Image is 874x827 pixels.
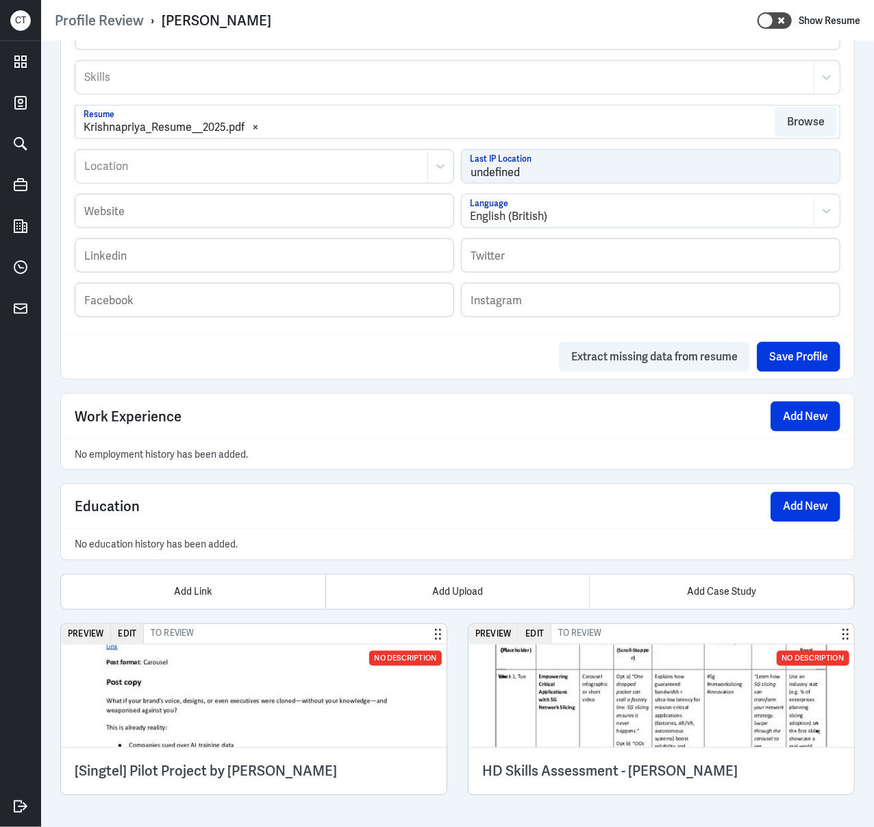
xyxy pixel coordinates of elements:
[771,402,840,432] button: Add New
[777,651,849,666] div: No Description
[462,150,840,183] input: Last IP Location
[55,12,144,29] a: Profile Review
[462,284,840,317] input: Instagram
[469,624,519,644] button: Preview
[559,342,750,372] button: Extract missing data from resume
[757,342,840,372] button: Save Profile
[75,446,840,462] p: No employment history has been added.
[482,762,840,781] h3: HD Skills Assessment - [PERSON_NAME]
[61,575,325,609] div: Add Link
[519,624,551,644] button: Edit
[771,492,840,522] button: Add New
[799,12,860,29] label: Show Resume
[75,497,140,517] span: Education
[84,119,245,136] div: Krishnapriya_Resume__2025.pdf
[111,624,144,644] button: Edit
[61,624,111,644] button: Preview
[551,624,608,644] span: To Review
[462,239,840,272] input: Twitter
[75,406,182,427] span: Work Experience
[10,10,31,31] div: C T
[144,12,162,29] p: ›
[775,107,837,137] button: Browse
[75,195,453,227] input: Website
[75,536,840,553] p: No education history has been added.
[75,239,453,272] input: Linkedin
[75,762,433,781] h3: [Singtel] Pilot Project by [PERSON_NAME]
[162,12,271,29] div: [PERSON_NAME]
[369,651,442,666] div: No Description
[325,575,590,609] div: Add Upload
[589,575,853,609] div: Add Case Study
[75,284,453,317] input: Facebook
[144,624,201,644] span: To Review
